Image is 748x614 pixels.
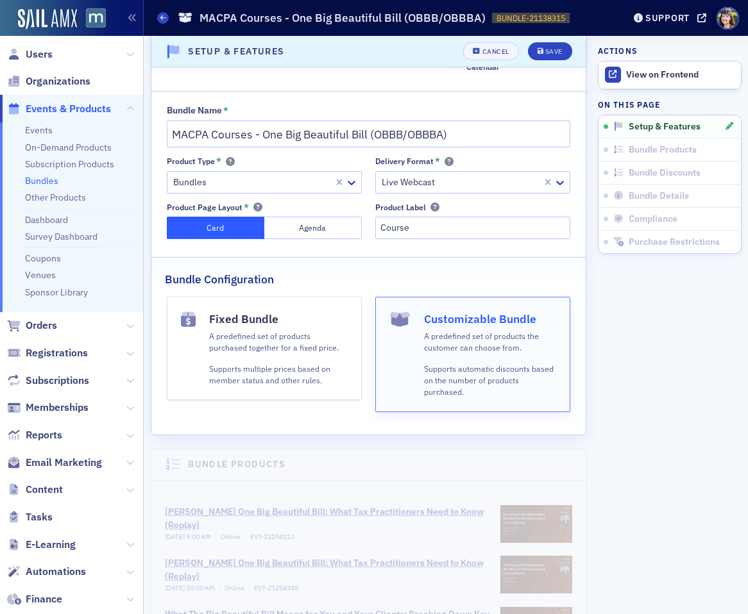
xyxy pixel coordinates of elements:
[26,510,53,524] span: Tasks
[26,401,89,415] span: Memberships
[209,311,348,328] h4: Fixed Bundle
[424,311,556,328] h4: Customizable Bundle
[264,217,362,239] button: Agenda
[188,45,284,58] h4: Setup & Features
[7,74,90,88] a: Organizations
[545,48,563,55] div: Save
[629,236,720,248] span: Purchase Restrictions
[25,286,88,298] a: Sponsor Library
[25,269,56,281] a: Venues
[26,456,102,470] span: Email Marketing
[26,538,76,552] span: E-Learning
[26,374,89,388] span: Subscriptions
[26,346,88,360] span: Registrations
[7,565,86,579] a: Automations
[528,42,572,60] button: Save
[209,363,348,386] p: Supports multiple prices based on member status and other rules.
[219,583,244,593] div: Online
[165,499,573,549] a: [PERSON_NAME] One Big Beautiful Bill: What Tax Practitioners Need to Know (Replay)[DATE] 9:00 AMO...
[167,203,242,212] div: Product Page Layout
[7,538,76,552] a: E-Learning
[25,158,114,170] a: Subscription Products
[424,363,556,398] p: Supports automatic discounts based on the number of products purchased.
[626,69,734,81] div: View on Frontend
[26,592,62,606] span: Finance
[26,102,111,116] span: Events & Products
[25,124,53,136] a: Events
[26,428,62,442] span: Reports
[18,9,77,29] img: SailAMX
[598,99,742,110] h4: On this page
[424,330,556,354] p: A predefined set of products the customer can choose from.
[7,456,102,470] a: Email Marketing
[167,217,264,239] button: Card
[629,190,689,202] span: Bundle Details
[629,121,701,133] span: Setup & Features
[165,583,186,592] span: [DATE]
[26,319,57,333] span: Orders
[7,47,53,62] a: Users
[244,203,249,212] abbr: This field is required
[7,592,62,606] a: Finance
[599,62,741,88] a: View on Frontend
[25,253,61,264] a: Coupons
[167,297,362,400] button: Fixed BundleA predefined set of products purchased together for a fixed price.Supports multiple p...
[375,297,570,412] button: Customizable BundleA predefined set of products the customer can choose from.Supports automatic d...
[645,12,690,24] div: Support
[188,458,285,471] h4: Bundle Products
[209,330,348,354] p: A predefined set of products purchased together for a fixed price.
[165,271,274,288] h2: Bundle Configuration
[223,106,228,115] abbr: This field is required
[375,217,570,239] input: Course
[435,156,440,165] abbr: This field is required
[165,550,573,601] a: [PERSON_NAME] One Big Beautiful Bill: What Tax Practitioners Need to Know (Replay)[DATE] 10:00 AM...
[629,213,677,225] span: Compliance
[165,532,186,541] span: [DATE]
[216,532,241,542] div: Online
[26,74,90,88] span: Organizations
[375,203,426,212] div: Product Label
[216,156,221,165] abbr: This field is required
[25,175,58,187] a: Bundles
[7,483,63,497] a: Content
[598,45,638,56] h4: Actions
[165,556,494,583] div: [PERSON_NAME] One Big Beautiful Bill: What Tax Practitioners Need to Know (Replay)
[7,374,89,388] a: Subscriptions
[7,346,88,360] a: Registrations
[25,214,68,226] a: Dashboard
[497,13,565,24] span: BUNDLE-21138315
[167,156,215,166] div: Product Type
[25,142,112,153] a: On-Demand Products
[7,510,53,524] a: Tasks
[200,10,486,26] h1: MACPA Courses - One Big Beautiful Bill (OBBB/OBBBA)
[26,565,86,579] span: Automations
[186,532,211,541] span: 9:00 AM
[86,8,106,28] img: SailAMX
[482,48,509,55] div: Cancel
[26,47,53,62] span: Users
[77,8,106,30] a: View Homepage
[26,483,63,497] span: Content
[375,156,434,166] div: Delivery Format
[7,428,62,442] a: Reports
[249,583,298,593] div: EVT-21254245
[245,532,294,542] div: EVT-21254113
[25,192,86,203] a: Other Products
[629,167,701,179] span: Bundle Discounts
[167,105,222,117] div: Bundle Name
[7,401,89,415] a: Memberships
[165,505,494,532] div: [PERSON_NAME] One Big Beautiful Bill: What Tax Practitioners Need to Know (Replay)
[7,319,57,333] a: Orders
[717,7,739,29] span: Profile
[25,231,98,242] a: Survey Dashboard
[7,102,111,116] a: Events & Products
[186,583,215,592] span: 10:00 AM
[629,144,697,156] span: Bundle Products
[463,42,518,60] button: Cancel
